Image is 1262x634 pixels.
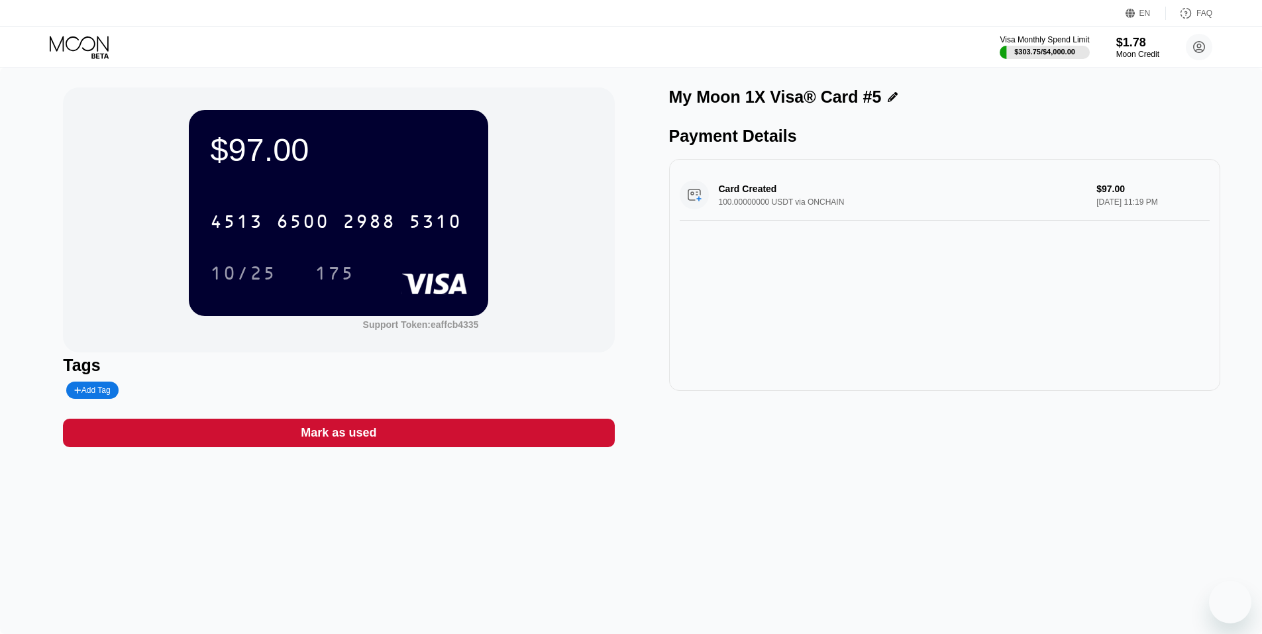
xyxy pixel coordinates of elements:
div: Mark as used [63,419,614,447]
div: $1.78 [1116,36,1159,50]
div: 6500 [276,213,329,234]
div: Visa Monthly Spend Limit [1000,35,1089,44]
div: 5310 [409,213,462,234]
div: 4513650029885310 [202,205,470,238]
div: 4513 [210,213,263,234]
iframe: Button to launch messaging window [1209,581,1251,623]
div: Support Token: eaffcb4335 [363,319,479,330]
div: My Moon 1X Visa® Card #5 [669,87,882,107]
div: Add Tag [74,386,110,395]
div: 175 [315,264,354,286]
div: Visa Monthly Spend Limit$303.75/$4,000.00 [1000,35,1089,59]
div: Payment Details [669,127,1220,146]
div: Moon Credit [1116,50,1159,59]
div: Tags [63,356,614,375]
div: 10/25 [200,256,286,290]
div: EN [1139,9,1151,18]
div: Support Token:eaffcb4335 [363,319,479,330]
div: $303.75 / $4,000.00 [1014,48,1075,56]
div: EN [1126,7,1166,20]
div: FAQ [1166,7,1212,20]
div: Mark as used [301,425,376,441]
div: $1.78Moon Credit [1116,36,1159,59]
div: 10/25 [210,264,276,286]
div: Add Tag [66,382,118,399]
div: 175 [305,256,364,290]
div: $97.00 [210,131,467,168]
div: 2988 [342,213,395,234]
div: FAQ [1196,9,1212,18]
